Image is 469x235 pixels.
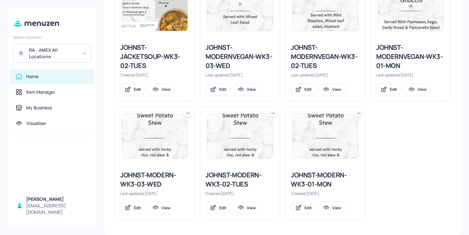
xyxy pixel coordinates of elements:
[134,205,141,211] div: Edit
[162,205,171,211] div: View
[122,114,188,159] img: 2024-12-09-1733708813417hkbsys2ne6t.jpeg
[206,72,275,78] div: Last updated [DATE].
[291,72,360,78] div: Last updated [DATE].
[292,114,358,159] img: 2024-12-09-1733708813417hkbsys2ne6t.jpeg
[120,171,189,189] div: JOHNST-MODERN-WK3-03-WED
[206,43,275,70] div: JOHNST-MODERNVEGAN-WK3-03-WED
[219,87,226,92] div: Edit
[219,205,226,211] div: Edit
[134,87,141,92] div: Edit
[26,120,46,127] div: Visualiser
[376,72,445,78] div: Last updated [DATE].
[332,87,341,92] div: View
[247,205,256,211] div: View
[26,89,55,95] div: Item Manager
[26,202,89,215] div: [EMAIL_ADDRESS][DOMAIN_NAME]
[120,72,189,78] div: Created [DATE].
[207,114,273,159] img: 2024-12-09-1733708813417hkbsys2ne6t.jpeg
[247,87,256,92] div: View
[305,205,312,211] div: Edit
[206,191,275,196] div: Created [DATE].
[26,196,89,202] div: [PERSON_NAME]
[332,205,341,211] div: View
[13,35,91,40] div: Select Location
[376,43,445,70] div: JOHNST-MODERNVEGAN-WK3-01-MON
[206,171,275,189] div: JOHNST-MODERN-WK3-02-TUES
[291,191,360,196] div: Created [DATE].
[17,49,25,57] div: R
[162,87,171,92] div: View
[120,43,189,70] div: JOHNST-JACKETSOUP-WK3-02-TUES
[291,171,360,189] div: JOHNST-MODERN-WK3-01-MON
[26,73,38,80] div: Home
[26,104,52,111] div: My Business
[305,87,312,92] div: Edit
[120,191,189,196] div: Last updated [DATE].
[390,87,397,92] div: Edit
[291,43,360,70] div: JOHNST-MODERNVEGAN-WK3-02-TUES
[418,87,427,92] div: View
[29,47,78,60] div: RA - AMEX All Locations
